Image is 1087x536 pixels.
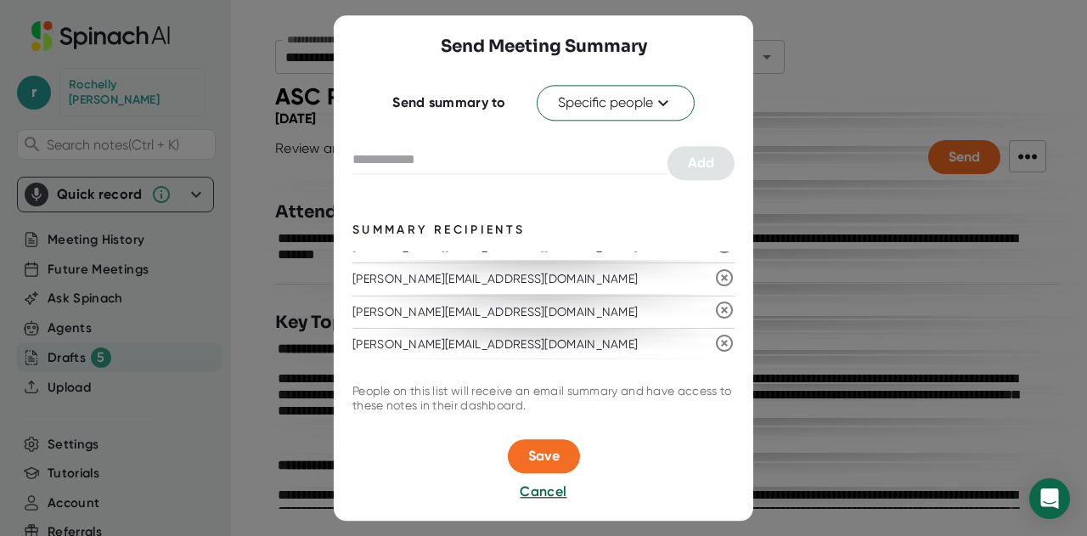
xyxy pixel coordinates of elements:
span: Cancel [520,483,566,499]
div: [PERSON_NAME][EMAIL_ADDRESS][DOMAIN_NAME] [352,337,714,353]
span: Save [528,448,560,464]
div: [PERSON_NAME][EMAIL_ADDRESS][DOMAIN_NAME] [352,305,714,320]
h3: Send Meeting Summary [441,34,647,59]
button: Save [508,439,580,473]
div: Send summary to [392,94,506,111]
div: [PERSON_NAME][EMAIL_ADDRESS][DOMAIN_NAME] [352,272,714,287]
div: Open Intercom Messenger [1029,478,1070,519]
button: Cancel [520,482,566,502]
button: Add [667,146,735,180]
button: Specific people [537,85,695,121]
span: Add [688,155,714,171]
div: People on this list will receive an email summary and have access to these notes in their dashboard. [352,384,735,414]
div: Summary Recipients [352,221,525,239]
span: Specific people [558,93,673,113]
